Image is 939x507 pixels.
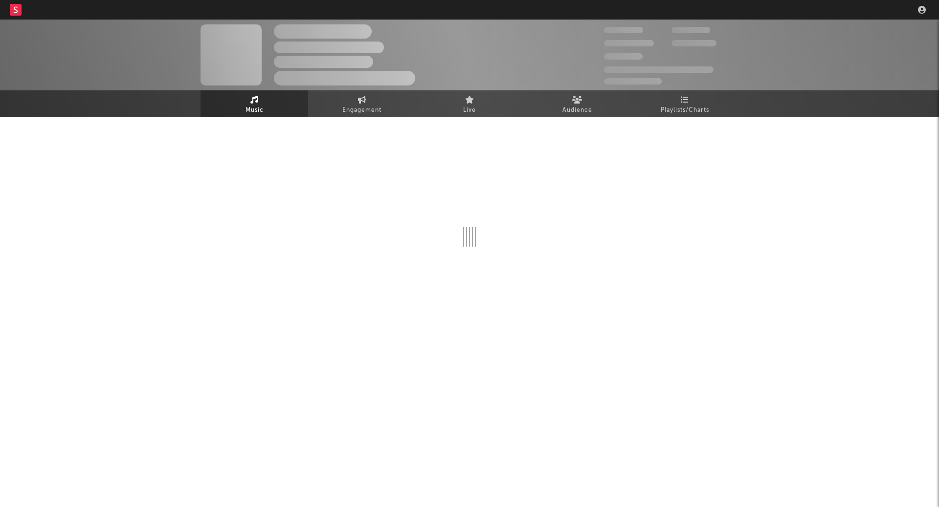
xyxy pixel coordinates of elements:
span: Live [463,105,476,116]
a: Music [201,90,308,117]
a: Engagement [308,90,416,117]
span: Audience [562,105,592,116]
a: Audience [523,90,631,117]
span: 100,000 [671,27,710,33]
span: Music [246,105,264,116]
span: 300,000 [604,27,643,33]
span: Engagement [342,105,381,116]
span: 50,000,000 Monthly Listeners [604,66,714,73]
a: Live [416,90,523,117]
span: Jump Score: 85.0 [604,78,662,84]
span: Playlists/Charts [661,105,709,116]
span: 50,000,000 [604,40,654,46]
a: Playlists/Charts [631,90,738,117]
span: 1,000,000 [671,40,716,46]
span: 100,000 [604,53,643,60]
